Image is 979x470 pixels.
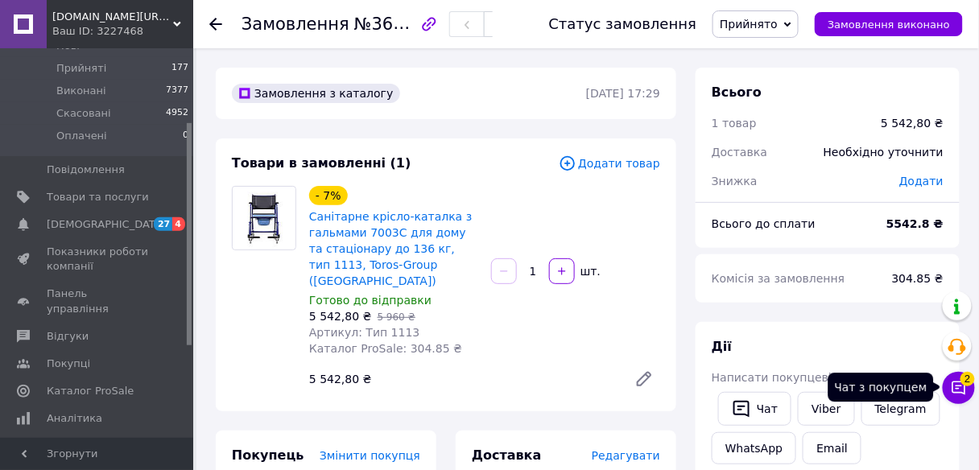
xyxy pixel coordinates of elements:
span: Замовлення виконано [828,19,950,31]
a: WhatsApp [712,432,796,464]
div: Ваш ID: 3227468 [52,24,193,39]
span: Оплачені [56,129,107,143]
span: 4 [172,217,185,231]
span: 0 [183,129,188,143]
span: 5 960 ₴ [378,311,415,323]
span: 304.85 ₴ [892,272,944,285]
span: Виконані [56,84,106,98]
span: Знижка [712,175,758,188]
span: Прийняті [56,61,106,76]
span: Написати покупцеві [712,371,832,384]
a: Редагувати [628,363,660,395]
span: Редагувати [592,449,660,462]
span: Товари в замовленні (1) [232,155,411,171]
span: 5 542,80 ₴ [309,310,372,323]
span: 7377 [166,84,188,98]
div: Повернутися назад [209,16,222,32]
span: Доставка [472,447,542,463]
span: Каталог ProSale [47,384,134,398]
div: Статус замовлення [549,16,697,32]
span: [DEMOGRAPHIC_DATA] [47,217,166,232]
span: Скасовані [56,106,111,121]
div: 5 542,80 ₴ [303,368,622,390]
span: Додати [899,175,944,188]
span: Прийнято [720,18,778,31]
span: Дії [712,339,732,354]
span: Артикул: Тип 1113 [309,326,419,339]
span: 27 [154,217,172,231]
button: Чат [718,392,791,426]
span: Покупець [232,447,304,463]
span: Всього до сплати [712,217,816,230]
a: Telegram [861,392,940,426]
span: Аналітика [47,411,102,426]
div: шт. [576,263,602,279]
div: Необхідно уточнити [814,134,953,170]
time: [DATE] 17:29 [586,87,660,100]
div: 5 542,80 ₴ [881,115,944,131]
span: Панель управління [47,287,149,315]
span: 2 [960,369,975,383]
span: Змінити покупця [320,449,420,462]
span: Додати товар [559,155,660,172]
div: Чат з покупцем [828,373,934,402]
a: Санітарне крісло-каталка з гальмами 7003С для дому та стаціонару до 136 кг, тип 1113, Toros-Group... [309,210,472,287]
span: Повідомлення [47,163,125,177]
span: Замовлення [242,14,349,34]
div: Замовлення з каталогу [232,84,400,103]
span: Комісія за замовлення [712,272,845,285]
button: Замовлення виконано [815,12,963,36]
span: Каталог ProSale: 304.85 ₴ [309,342,462,355]
span: Відгуки [47,329,89,344]
span: Покупці [47,357,90,371]
span: №361651859 [354,14,469,34]
span: 177 [171,61,188,76]
span: Еcodom.kiev.ua Інтернет- магазин [52,10,173,24]
a: Viber [798,392,854,426]
span: 4952 [166,106,188,121]
b: 5542.8 ₴ [886,217,944,230]
span: 1 товар [712,117,757,130]
span: Показники роботи компанії [47,245,149,274]
span: Готово до відправки [309,294,432,307]
button: Чат з покупцем2 [943,372,975,404]
button: Email [803,432,861,464]
img: Санітарне крісло-каталка з гальмами 7003С для дому та стаціонару до 136 кг, тип 1113, Toros-Group... [233,187,295,249]
div: - 7% [309,186,348,205]
span: Всього [712,85,762,100]
span: Доставка [712,146,767,159]
span: Товари та послуги [47,190,149,204]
